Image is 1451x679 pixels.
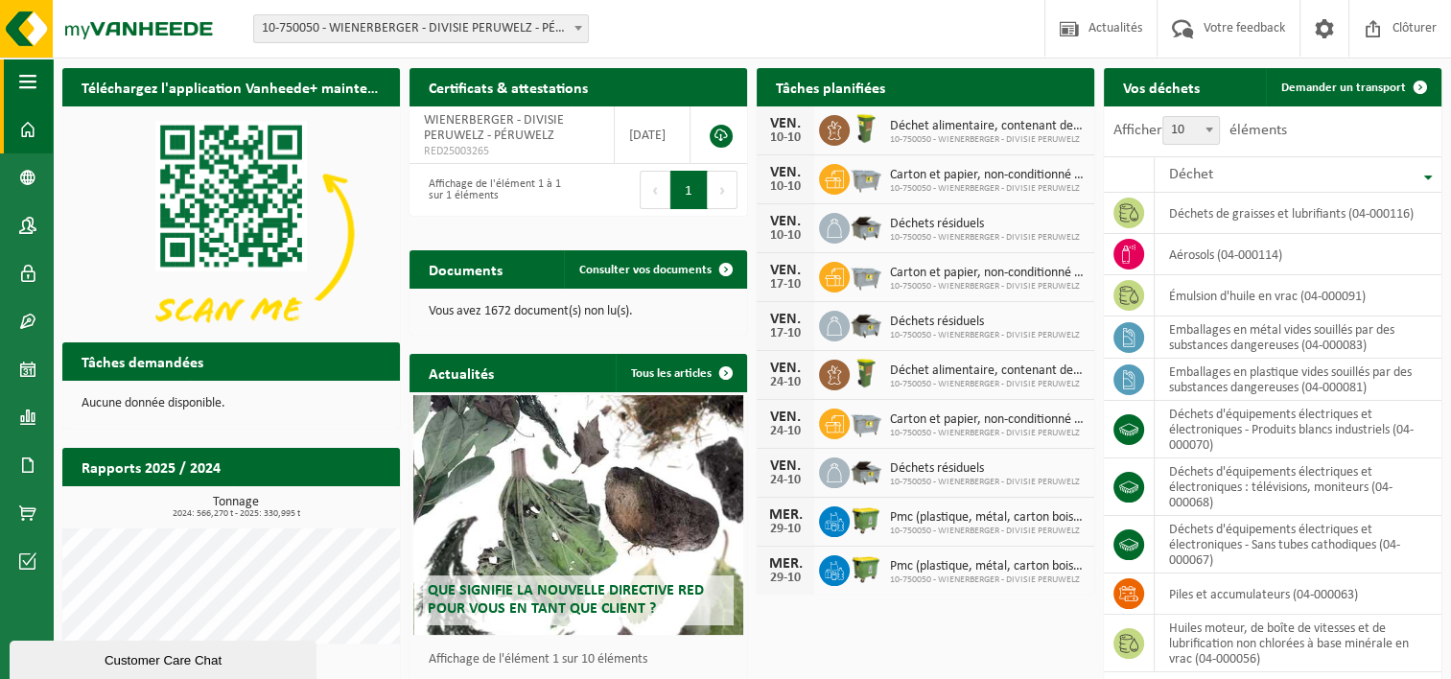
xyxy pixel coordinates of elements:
[564,250,745,289] a: Consulter vos documents
[233,485,398,524] a: Consulter les rapports
[1155,458,1441,516] td: déchets d'équipements électriques et électroniques : télévisions, moniteurs (04-000068)
[766,116,805,131] div: VEN.
[766,229,805,243] div: 10-10
[766,278,805,292] div: 17-10
[766,507,805,523] div: MER.
[766,572,805,585] div: 29-10
[766,327,805,340] div: 17-10
[890,134,1085,146] span: 10-750050 - WIENERBERGER - DIVISIE PERUWELZ
[890,183,1085,195] span: 10-750050 - WIENERBERGER - DIVISIE PERUWELZ
[766,165,805,180] div: VEN.
[766,410,805,425] div: VEN.
[890,363,1085,379] span: Déchet alimentaire, contenant des produits d'origine animale, non emballé, catég...
[890,330,1080,341] span: 10-750050 - WIENERBERGER - DIVISIE PERUWELZ
[428,583,704,617] span: Que signifie la nouvelle directive RED pour vous en tant que client ?
[82,397,381,410] p: Aucune donnée disponible.
[890,281,1085,293] span: 10-750050 - WIENERBERGER - DIVISIE PERUWELZ
[616,354,745,392] a: Tous les articles
[850,210,882,243] img: WB-5000-GAL-GY-01
[766,180,805,194] div: 10-10
[410,354,513,391] h2: Actualités
[766,523,805,536] div: 29-10
[850,503,882,536] img: WB-1100-HPE-GN-50
[62,106,400,360] img: Download de VHEPlus App
[429,305,728,318] p: Vous avez 1672 document(s) non lu(s).
[890,574,1085,586] span: 10-750050 - WIENERBERGER - DIVISIE PERUWELZ
[1155,359,1441,401] td: emballages en plastique vides souillés par des substances dangereuses (04-000081)
[766,214,805,229] div: VEN.
[72,496,400,519] h3: Tonnage
[757,68,904,105] h2: Tâches planifiées
[1155,516,1441,574] td: déchets d'équipements électriques et électroniques - Sans tubes cathodiques (04-000067)
[890,510,1085,526] span: Pmc (plastique, métal, carton boisson) (industriel)
[766,474,805,487] div: 24-10
[10,637,320,679] iframe: chat widget
[850,552,882,585] img: WB-1100-HPE-GN-50
[890,315,1080,330] span: Déchets résiduels
[890,412,1085,428] span: Carton et papier, non-conditionné (industriel)
[615,106,690,164] td: [DATE]
[1281,82,1406,94] span: Demander un transport
[410,250,522,288] h2: Documents
[766,458,805,474] div: VEN.
[424,113,564,143] span: WIENERBERGER - DIVISIE PERUWELZ - PÉRUWELZ
[419,169,569,211] div: Affichage de l'élément 1 à 1 sur 1 éléments
[766,312,805,327] div: VEN.
[890,461,1080,477] span: Déchets résiduels
[1169,167,1213,182] span: Déchet
[890,217,1080,232] span: Déchets résiduels
[413,395,744,635] a: Que signifie la nouvelle directive RED pour vous en tant que client ?
[890,428,1085,439] span: 10-750050 - WIENERBERGER - DIVISIE PERUWELZ
[850,112,882,145] img: WB-0060-HPE-GN-50
[766,556,805,572] div: MER.
[850,357,882,389] img: WB-0060-HPE-GN-50
[1155,193,1441,234] td: déchets de graisses et lubrifiants (04-000116)
[62,68,400,105] h2: Téléchargez l'application Vanheede+ maintenant!
[850,455,882,487] img: WB-5000-GAL-GY-01
[1162,116,1220,145] span: 10
[850,308,882,340] img: WB-5000-GAL-GY-01
[640,171,670,209] button: Previous
[410,68,607,105] h2: Certificats & attestations
[708,171,737,209] button: Next
[72,509,400,519] span: 2024: 566,270 t - 2025: 330,995 t
[890,379,1085,390] span: 10-750050 - WIENERBERGER - DIVISIE PERUWELZ
[850,406,882,438] img: WB-2500-GAL-GY-01
[890,232,1080,244] span: 10-750050 - WIENERBERGER - DIVISIE PERUWELZ
[890,559,1085,574] span: Pmc (plastique, métal, carton boisson) (industriel)
[766,425,805,438] div: 24-10
[1155,234,1441,275] td: aérosols (04-000114)
[850,259,882,292] img: WB-2500-GAL-GY-01
[890,526,1085,537] span: 10-750050 - WIENERBERGER - DIVISIE PERUWELZ
[766,263,805,278] div: VEN.
[62,342,222,380] h2: Tâches demandées
[890,266,1085,281] span: Carton et papier, non-conditionné (industriel)
[766,361,805,376] div: VEN.
[429,653,737,667] p: Affichage de l'élément 1 sur 10 éléments
[1155,574,1441,615] td: Piles et accumulateurs (04-000063)
[766,131,805,145] div: 10-10
[890,168,1085,183] span: Carton et papier, non-conditionné (industriel)
[890,477,1080,488] span: 10-750050 - WIENERBERGER - DIVISIE PERUWELZ
[1104,68,1219,105] h2: Vos déchets
[579,264,712,276] span: Consulter vos documents
[1266,68,1439,106] a: Demander un transport
[424,144,599,159] span: RED25003265
[253,14,589,43] span: 10-750050 - WIENERBERGER - DIVISIE PERUWELZ - PÉRUWELZ
[1155,275,1441,316] td: émulsion d'huile en vrac (04-000091)
[1155,615,1441,672] td: huiles moteur, de boîte de vitesses et de lubrification non chlorées à base minérale en vrac (04-...
[1155,316,1441,359] td: emballages en métal vides souillés par des substances dangereuses (04-000083)
[850,161,882,194] img: WB-2500-GAL-GY-01
[1163,117,1219,144] span: 10
[62,448,240,485] h2: Rapports 2025 / 2024
[254,15,588,42] span: 10-750050 - WIENERBERGER - DIVISIE PERUWELZ - PÉRUWELZ
[670,171,708,209] button: 1
[1113,123,1287,138] label: Afficher éléments
[766,376,805,389] div: 24-10
[1155,401,1441,458] td: déchets d'équipements électriques et électroniques - Produits blancs industriels (04-000070)
[890,119,1085,134] span: Déchet alimentaire, contenant des produits d'origine animale, non emballé, catég...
